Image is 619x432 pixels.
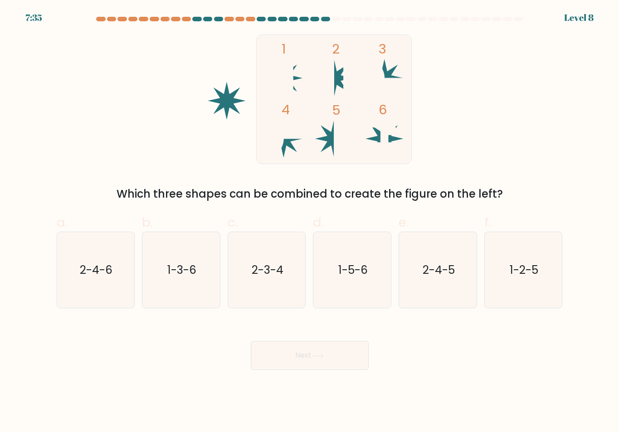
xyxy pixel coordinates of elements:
[313,214,324,231] span: d.
[80,262,112,278] text: 2-4-6
[332,39,340,58] tspan: 2
[484,214,491,231] span: f.
[423,262,455,278] text: 2-4-5
[57,214,68,231] span: a.
[379,39,386,58] tspan: 3
[338,262,368,278] text: 1-5-6
[251,341,369,370] button: Next
[228,214,238,231] span: c.
[282,39,286,58] tspan: 1
[252,262,283,278] text: 2-3-4
[167,262,196,278] text: 1-3-6
[399,214,409,231] span: e.
[564,11,594,24] div: Level 8
[379,100,387,119] tspan: 6
[142,214,153,231] span: b.
[332,101,341,119] tspan: 5
[62,186,557,202] div: Which three shapes can be combined to create the figure on the left?
[282,100,290,119] tspan: 4
[25,11,42,24] div: 7:35
[510,262,538,278] text: 1-2-5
